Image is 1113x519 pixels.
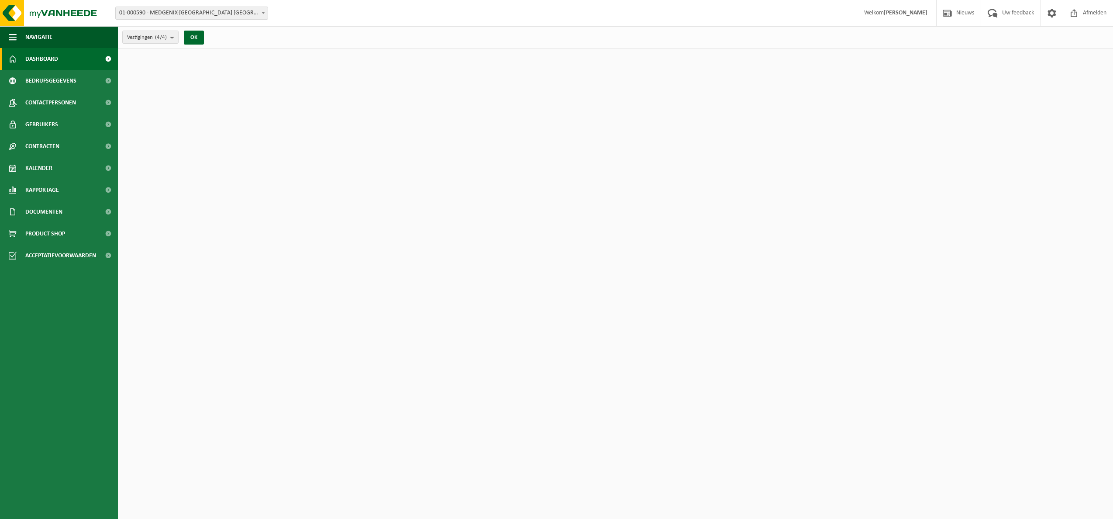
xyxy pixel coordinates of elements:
span: Bedrijfsgegevens [25,70,76,92]
span: 01-000590 - MEDGENIX-BENELUX NV - WEVELGEM [115,7,268,20]
span: 01-000590 - MEDGENIX-BENELUX NV - WEVELGEM [116,7,268,19]
button: Vestigingen(4/4) [122,31,179,44]
button: OK [184,31,204,45]
span: Documenten [25,201,62,223]
span: Vestigingen [127,31,167,44]
span: Product Shop [25,223,65,245]
span: Kalender [25,157,52,179]
span: Contracten [25,135,59,157]
span: Dashboard [25,48,58,70]
count: (4/4) [155,35,167,40]
strong: [PERSON_NAME] [884,10,927,16]
span: Contactpersonen [25,92,76,114]
span: Navigatie [25,26,52,48]
span: Acceptatievoorwaarden [25,245,96,266]
span: Gebruikers [25,114,58,135]
span: Rapportage [25,179,59,201]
